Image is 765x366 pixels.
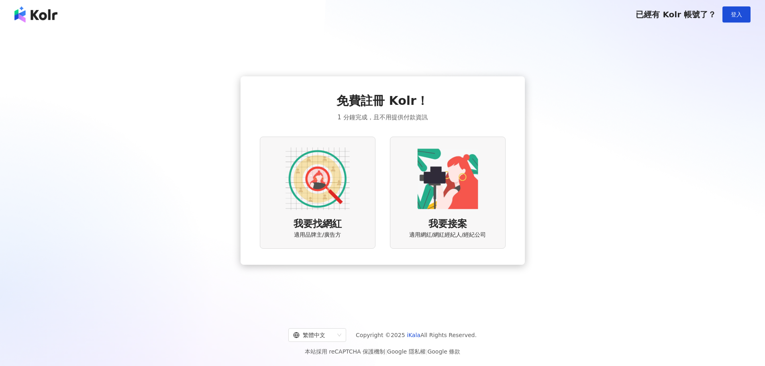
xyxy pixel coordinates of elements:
img: AD identity option [286,147,350,211]
a: Google 條款 [427,348,460,355]
span: 適用品牌主/廣告方 [294,231,341,239]
span: 1 分鐘完成，且不用提供付款資訊 [337,112,427,122]
span: 我要找網紅 [294,217,342,231]
span: 登入 [731,11,742,18]
div: 繁體中文 [293,329,334,341]
span: 免費註冊 Kolr！ [337,92,428,109]
span: 本站採用 reCAPTCHA 保護機制 [305,347,460,356]
button: 登入 [722,6,751,22]
img: KOL identity option [416,147,480,211]
a: Google 隱私權 [387,348,426,355]
span: | [426,348,428,355]
a: iKala [407,332,420,338]
img: logo [14,6,57,22]
span: 適用網紅/網紅經紀人/經紀公司 [409,231,486,239]
span: 已經有 Kolr 帳號了？ [636,10,716,19]
span: 我要接案 [428,217,467,231]
span: | [385,348,387,355]
span: Copyright © 2025 All Rights Reserved. [356,330,477,340]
